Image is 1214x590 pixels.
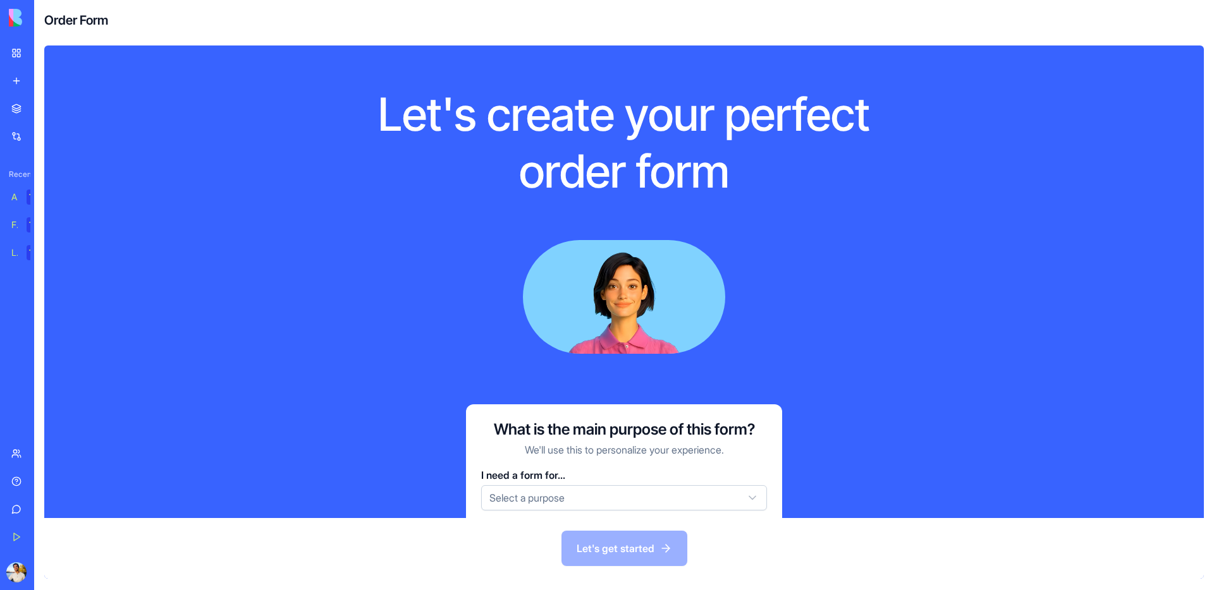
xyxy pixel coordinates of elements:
h1: Let's create your perfect order form [341,86,907,200]
span: I need a form for... [481,469,565,481]
h3: What is the main purpose of this form? [494,419,755,440]
div: TRY [27,245,47,260]
div: AI Logo Generator [11,191,18,203]
img: ACg8ocKnGhHN-FkbY_jB6sZh9SK35pxhyyKWEqvgB_HLCh9fX_Gf5n8=s96-c [6,562,27,582]
img: logo [9,9,87,27]
div: TRY [27,190,47,205]
div: Feedback Form [11,219,18,231]
a: Literary BlogTRY [4,240,54,265]
h4: Order Form [44,11,108,29]
a: Feedback FormTRY [4,212,54,238]
p: We'll use this to personalize your experience. [525,442,724,457]
a: AI Logo GeneratorTRY [4,184,54,210]
div: Literary Blog [11,246,18,259]
div: TRY [27,217,47,232]
span: Recent [4,169,30,179]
